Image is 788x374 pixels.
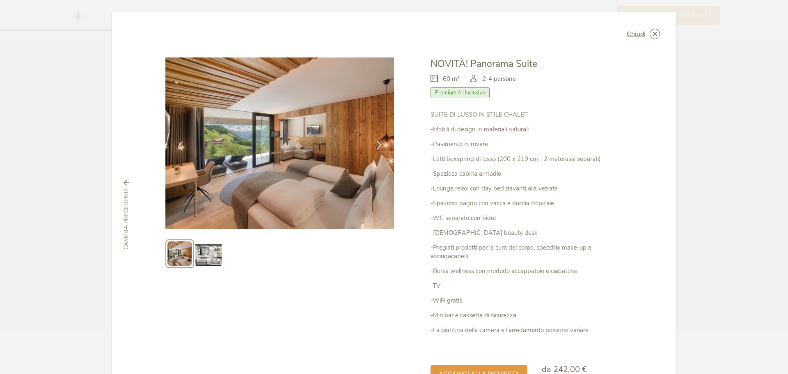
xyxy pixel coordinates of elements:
[431,199,623,208] p: -Spazioso bagno con vasca e doccia tropicale
[431,311,623,320] p: -Minibar e cassetta di sicurezza
[195,241,222,267] img: Preview
[431,155,623,163] p: -Letti boxspring di lusso (200 x 210 cm - 2 materassi separati)
[122,188,131,250] span: Camera precedente
[431,229,623,237] p: -[DEMOGRAPHIC_DATA] beauty desk
[165,57,394,229] img: NOVITÀ! Panorama Suite
[431,57,537,70] span: NOVITÀ! Panorama Suite
[443,75,460,83] span: 60 m²
[482,75,516,83] span: 2-4 persone
[431,170,623,178] p: -Spaziosa cabina armadio
[431,87,490,98] span: Premium All Inclusive
[431,110,623,119] p: SUITE DI LUSSO IN STILE CHALET
[431,140,623,149] p: -Pavimento in rovere
[431,243,623,261] p: -Pregiati prodotti per la cura del corpo, specchio make-up e asciugacapelli
[431,296,623,305] p: -WiFi gratis
[431,214,623,223] p: -WC separato con bidet
[431,282,623,290] p: -TV
[431,184,623,193] p: -Lounge relax con day bed davanti alla vetrata
[431,326,623,335] p: -La piantina della camera e l’arredamento possono variare
[431,125,623,134] p: -Mobili di design in materiali naturali
[167,241,192,266] img: Preview
[431,267,623,275] p: -Borsa wellness con morbido accappatoio e ciabattine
